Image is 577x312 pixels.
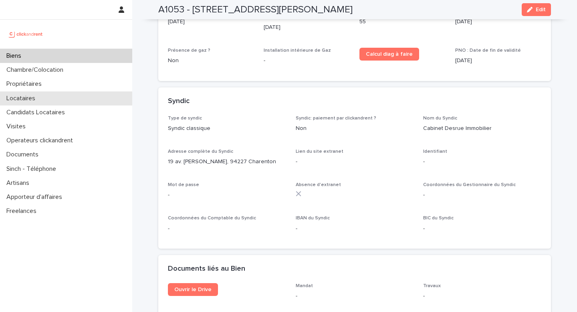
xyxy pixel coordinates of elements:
span: Syndic: paiement par clickandrent ? [296,116,376,121]
p: - [423,225,541,233]
p: [DATE] [264,23,350,32]
p: - [168,225,286,233]
p: Documents [3,151,45,158]
button: Edit [522,3,551,16]
span: Travaux [423,284,441,288]
span: Nom du Syndic [423,116,457,121]
span: Mot de passe [168,182,199,187]
p: Chambre/Colocation [3,66,70,74]
p: Biens [3,52,28,60]
p: Candidats Locataires [3,109,71,116]
span: IBAN du Syndic [296,216,330,221]
a: Ouvrir le Drive [168,283,218,296]
p: [DATE] [455,18,541,26]
p: 55 [359,18,446,26]
p: Syndic classique [168,124,286,133]
span: Absence d'extranet [296,182,341,187]
p: 19 av. [PERSON_NAME], 94227 Charenton [168,158,286,166]
p: Operateurs clickandrent [3,137,79,144]
span: Coordonnées du Comptable du Syndic [168,216,256,221]
p: Sinch - Téléphone [3,165,63,173]
p: - [296,158,414,166]
span: Ouvrir le Drive [174,287,212,292]
span: BIC du Syndic [423,216,454,221]
p: [DATE] [455,57,541,65]
span: Présence de gaz ? [168,48,210,53]
p: - [264,57,350,65]
p: - [296,292,414,300]
p: Visites [3,123,32,130]
h2: Documents liés au Bien [168,265,245,274]
span: Mandat [296,284,313,288]
img: UCB0brd3T0yccxBKYDjQ [6,26,45,42]
p: - [423,158,541,166]
span: Coordonnées du Gestionnaire du Syndic [423,182,516,187]
span: PNO : Date de fin de validité [455,48,521,53]
span: Identifiant [423,149,447,154]
span: Edit [536,7,546,12]
p: - [423,292,541,300]
a: Calcul diag à faire [359,48,419,61]
h2: Syndic [168,97,190,106]
span: Lien du site extranet [296,149,343,154]
p: - [423,191,541,199]
span: Adresse complète du Syndic [168,149,233,154]
h2: A1053 - [STREET_ADDRESS][PERSON_NAME] [158,4,353,16]
span: Type de syndic [168,116,202,121]
span: Calcul diag à faire [366,51,413,57]
p: - [168,191,286,199]
p: Non [296,124,414,133]
p: Apporteur d'affaires [3,193,69,201]
p: Artisans [3,179,36,187]
p: Locataires [3,95,42,102]
span: Installation intérieure de Gaz [264,48,331,53]
span: Superficie (Loi [PERSON_NAME] ou Carrez) [264,9,345,19]
p: - [296,225,414,233]
p: Propriétaires [3,80,48,88]
p: Non [168,57,254,65]
p: Freelances [3,207,43,215]
p: [DATE] [168,18,254,26]
p: Cabinet Desrue Immobilier [423,124,541,133]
